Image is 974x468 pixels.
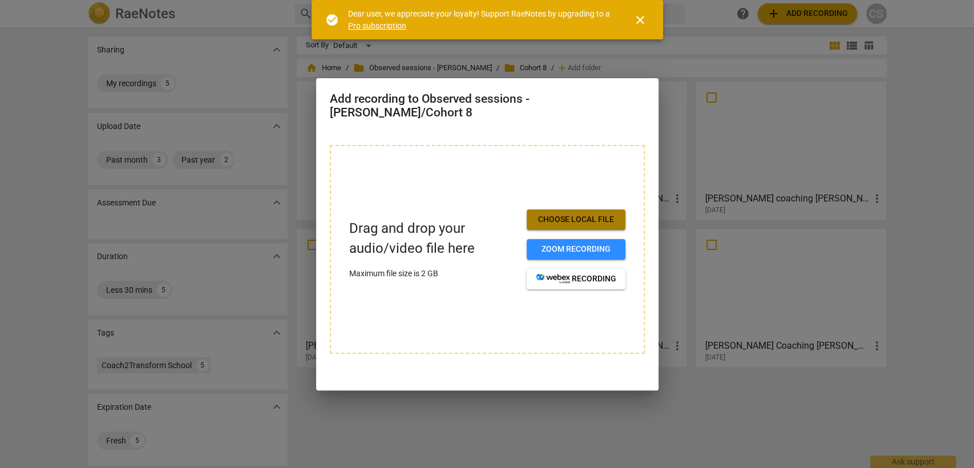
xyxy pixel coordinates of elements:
[348,21,406,30] a: Pro subscription
[536,244,616,255] span: Zoom recording
[349,268,518,280] p: Maximum file size is 2 GB
[536,273,616,285] span: recording
[633,13,647,27] span: close
[536,214,616,225] span: Choose local file
[527,269,625,289] button: recording
[348,8,613,31] div: Dear user, we appreciate your loyalty! Support RaeNotes by upgrading to a
[349,219,518,259] p: Drag and drop your audio/video file here
[527,209,625,230] button: Choose local file
[330,92,645,120] h2: Add recording to Observed sessions - [PERSON_NAME]/Cohort 8
[527,239,625,260] button: Zoom recording
[627,6,654,34] button: Close
[325,13,339,27] span: check_circle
